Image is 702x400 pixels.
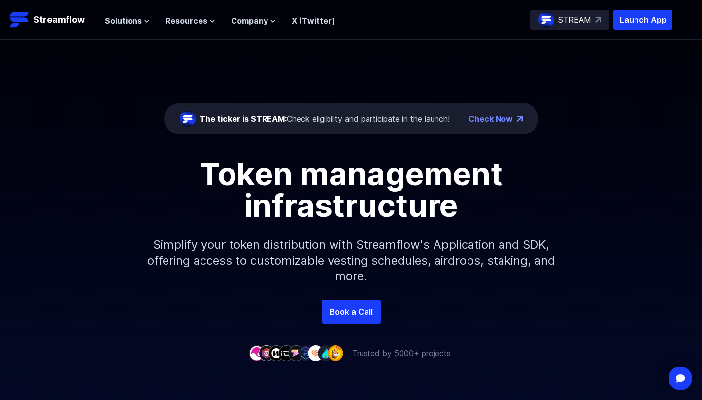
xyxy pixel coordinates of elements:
a: X (Twitter) [292,16,335,26]
img: Streamflow Logo [10,10,30,30]
img: top-right-arrow.png [517,116,523,122]
div: Check eligibility and participate in the launch! [200,113,450,125]
p: Simplify your token distribution with Streamflow's Application and SDK, offering access to custom... [139,221,563,300]
img: company-6 [298,345,314,361]
button: Company [231,15,276,27]
span: Solutions [105,15,142,27]
img: top-right-arrow.svg [595,17,601,23]
img: company-9 [328,345,343,361]
img: company-2 [259,345,274,361]
a: Book a Call [322,300,381,324]
button: Solutions [105,15,150,27]
a: Check Now [468,113,513,125]
img: company-8 [318,345,334,361]
h1: Token management infrastructure [130,158,573,221]
img: company-5 [288,345,304,361]
div: Open Intercom Messenger [669,367,692,390]
img: streamflow-logo-circle.png [538,12,554,28]
p: Trusted by 5000+ projects [352,347,451,359]
span: Company [231,15,268,27]
span: The ticker is STREAM: [200,114,287,124]
p: Streamflow [33,13,85,27]
img: company-4 [278,345,294,361]
a: Streamflow [10,10,95,30]
span: Resources [166,15,207,27]
img: company-3 [268,345,284,361]
button: Resources [166,15,215,27]
button: Launch App [613,10,672,30]
img: company-1 [249,345,265,361]
a: STREAM [530,10,609,30]
p: STREAM [558,14,591,26]
img: company-7 [308,345,324,361]
img: streamflow-logo-circle.png [180,111,196,127]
